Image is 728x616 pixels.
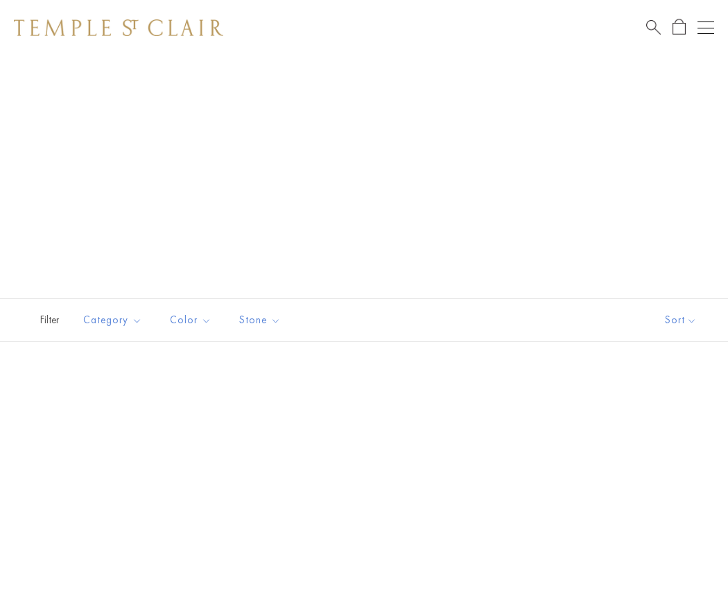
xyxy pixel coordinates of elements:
[646,19,661,36] a: Search
[634,299,728,341] button: Show sort by
[229,305,291,336] button: Stone
[14,19,223,36] img: Temple St. Clair
[232,311,291,329] span: Stone
[673,19,686,36] a: Open Shopping Bag
[73,305,153,336] button: Category
[697,19,714,36] button: Open navigation
[76,311,153,329] span: Category
[163,311,222,329] span: Color
[159,305,222,336] button: Color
